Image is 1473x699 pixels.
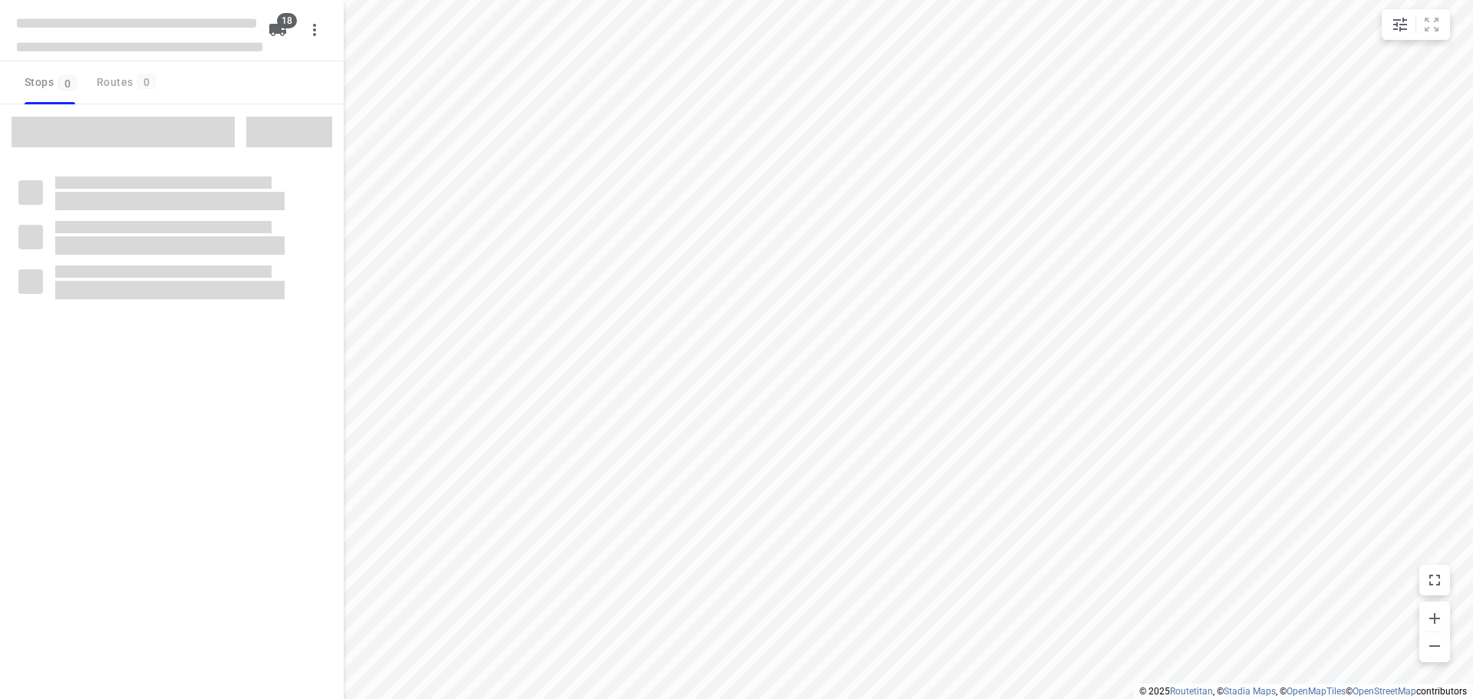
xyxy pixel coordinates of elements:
[1385,9,1415,40] button: Map settings
[1353,686,1416,697] a: OpenStreetMap
[1170,686,1213,697] a: Routetitan
[1224,686,1276,697] a: Stadia Maps
[1382,9,1450,40] div: small contained button group
[1287,686,1346,697] a: OpenMapTiles
[1139,686,1467,697] li: © 2025 , © , © © contributors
